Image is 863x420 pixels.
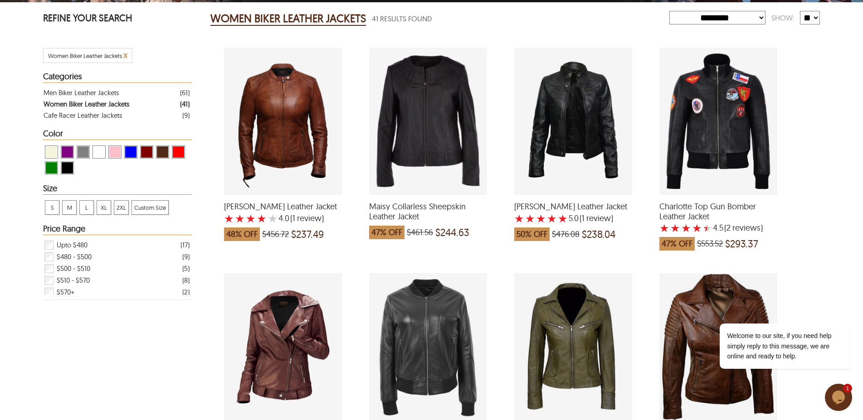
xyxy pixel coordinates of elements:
span: review [585,214,611,223]
span: x [123,50,127,60]
span: XL [97,201,111,214]
div: ( 61 ) [180,87,190,98]
span: (1 [580,214,585,223]
span: $238.04 [582,230,615,239]
label: 2 rating [525,214,535,223]
span: Daisy Biker Leather Jacket [514,202,632,212]
span: (1 [290,214,295,223]
span: 2XL [114,201,128,214]
span: $553.52 [697,239,723,248]
span: $480 - $500 [57,251,92,263]
span: review [295,214,322,223]
span: reviews [731,223,761,232]
iframe: chat widget [691,241,854,379]
div: Filter Upto $480 Women Biker Leather Jackets [44,239,190,251]
div: Filter $500 - $510 Women Biker Leather Jackets [44,263,190,275]
a: Ayla Biker Leather Jacket with a 4 Star Rating 1 Product Review which was at a price of $456.72, ... [224,189,342,246]
span: Filter Women Biker Leather Jackets [48,52,122,59]
div: Heading Filter Women Biker Leather Jackets by Color [43,129,192,140]
span: $461.56 [407,228,433,237]
span: Upto $480 [57,239,88,251]
span: $456.72 [262,230,289,239]
div: ( 9 ) [182,251,190,262]
p: REFINE YOUR SEARCH [43,11,192,26]
div: View Maroon Women Biker Leather Jackets [140,145,153,159]
a: Daisy Biker Leather Jacket with a 5 Star Rating 1 Product Review which was at a price of $476.08,... [514,189,632,246]
div: View Pink Women Biker Leather Jackets [108,145,122,159]
label: 4 rating [257,214,267,223]
div: Show: [765,10,800,26]
div: Heading Filter Women Biker Leather Jackets by Price Range [43,224,192,235]
span: $570+ [57,286,74,298]
label: 4.5 [713,223,723,232]
span: ) [580,214,613,223]
span: Maisy Collarless Sheepskin Leather Jacket [369,202,487,221]
div: View Blue Women Biker Leather Jackets [124,145,137,159]
span: Ayla Biker Leather Jacket [224,202,342,212]
span: (2 [724,223,731,232]
label: 1 rating [659,223,669,232]
span: 48% OFF [224,227,260,241]
span: M [63,201,76,214]
div: Heading Filter Women Biker Leather Jackets by Categories [43,72,192,83]
label: 4 rating [547,214,557,223]
div: Filter $570+ Women Biker Leather Jackets [44,286,190,298]
span: S [45,201,59,214]
label: 2 rating [670,223,680,232]
label: 3 rating [536,214,546,223]
div: Filter $510 - $570 Women Biker Leather Jackets [44,275,190,286]
span: $500 - $510 [57,263,90,275]
div: View M Women Biker Leather Jackets [62,200,77,215]
span: 47% OFF [369,226,405,239]
div: View Grey Women Biker Leather Jackets [77,145,90,159]
label: 3 rating [681,223,691,232]
div: Heading Filter Women Biker Leather Jackets by Size [43,184,192,195]
span: L [80,201,93,214]
a: Filter Cafe Racer Leather Jackets [44,110,190,121]
label: 5 rating [268,214,278,223]
div: ( 5 ) [182,263,190,274]
span: $510 - $570 [57,275,90,286]
label: 4.0 [278,214,289,223]
div: View L Women Biker Leather Jackets [79,200,94,215]
div: ( 9 ) [182,110,190,121]
a: Charlotte Top Gun Bomber Leather Jacket with a 4.5 Star Rating 2 Product Review which was at a pr... [659,189,777,255]
label: 4 rating [692,223,702,232]
div: Cafe Racer Leather Jackets [44,110,122,121]
div: View Black Women Biker Leather Jackets [61,161,74,174]
div: Women Biker Leather Jackets [44,98,129,110]
span: 41 Results Found [372,13,432,24]
div: ( 2 ) [182,286,190,298]
a: Cancel Filter [123,52,127,59]
iframe: chat widget [825,384,854,411]
div: View XL Women Biker Leather Jackets [97,200,111,215]
div: View Purple Women Biker Leather Jackets [61,145,74,159]
label: 1 rating [224,214,234,223]
span: ) [724,223,763,232]
span: $237.49 [291,230,324,239]
div: Men Biker Leather Jackets [44,87,119,98]
div: Filter Women Biker Leather Jackets [44,98,190,110]
span: 50% OFF [514,227,550,241]
div: View 2XL Women Biker Leather Jackets [114,200,129,215]
div: View Red Women Biker Leather Jackets [172,145,185,159]
div: ( 41 ) [180,98,190,110]
label: 3 rating [246,214,256,223]
div: View Beige Women Biker Leather Jackets [45,145,58,159]
div: ( 17 ) [180,239,190,251]
label: 2 rating [235,214,245,223]
label: 5 rating [703,223,712,232]
span: Charlotte Top Gun Bomber Leather Jacket [659,202,777,221]
div: ( 8 ) [182,275,190,286]
div: View S Women Biker Leather Jackets [45,200,59,215]
div: Women Biker Leather Jackets 41 Results Found [210,10,669,28]
a: Filter Men Biker Leather Jackets [44,87,190,98]
span: $293.37 [725,239,758,248]
span: Custom Size [132,201,168,214]
div: View Brown ( Brand Color ) Women Biker Leather Jackets [156,145,169,159]
div: View Green Women Biker Leather Jackets [45,161,58,174]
